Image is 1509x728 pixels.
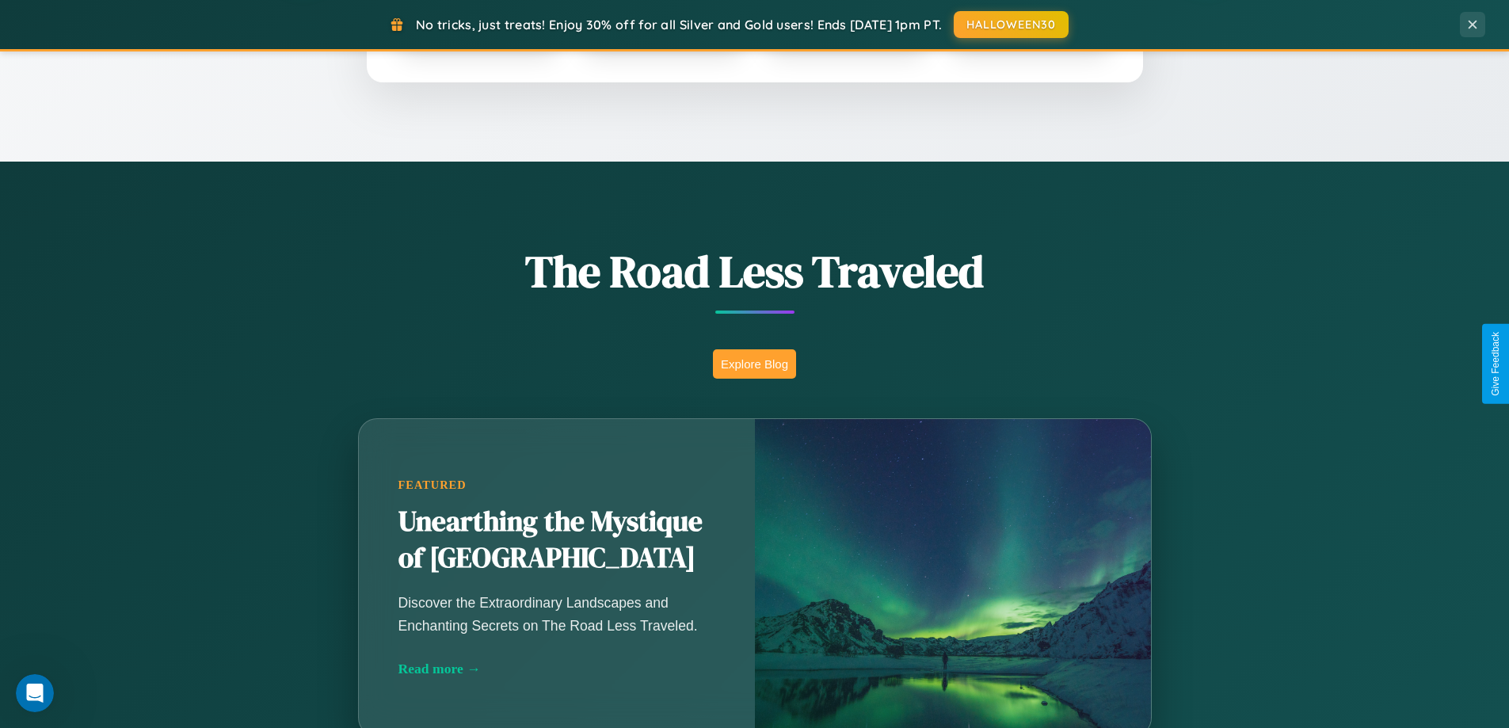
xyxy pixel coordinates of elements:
iframe: Intercom live chat [16,674,54,712]
div: Read more → [398,661,715,677]
button: Explore Blog [713,349,796,379]
h1: The Road Less Traveled [280,241,1230,302]
span: No tricks, just treats! Enjoy 30% off for all Silver and Gold users! Ends [DATE] 1pm PT. [416,17,942,32]
div: Featured [398,478,715,492]
div: Give Feedback [1490,332,1501,396]
button: HALLOWEEN30 [954,11,1069,38]
h2: Unearthing the Mystique of [GEOGRAPHIC_DATA] [398,504,715,577]
p: Discover the Extraordinary Landscapes and Enchanting Secrets on The Road Less Traveled. [398,592,715,636]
